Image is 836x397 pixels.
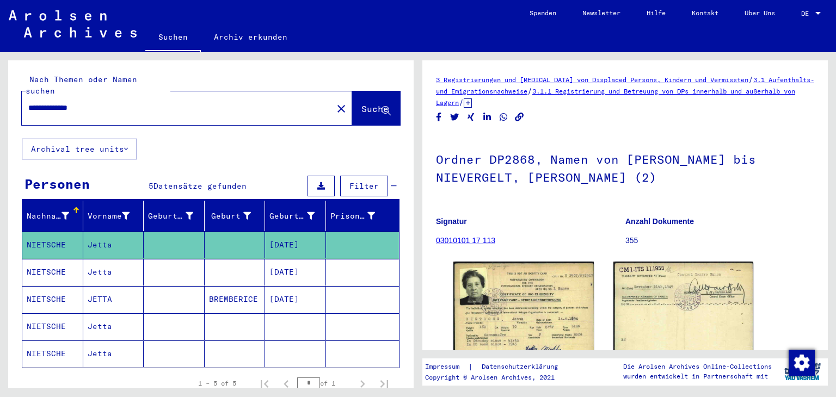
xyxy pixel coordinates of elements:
button: Filter [340,176,388,196]
div: of 1 [297,378,352,388]
span: / [748,75,753,84]
mat-cell: NIETSCHE [22,232,83,258]
div: 1 – 5 of 5 [198,379,236,388]
p: wurden entwickelt in Partnerschaft mit [623,371,772,381]
mat-label: Nach Themen oder Namen suchen [26,75,137,96]
mat-icon: close [335,102,348,115]
a: Archiv erkunden [201,24,300,50]
mat-cell: NIETSCHE [22,340,83,367]
mat-cell: Jetta [83,340,144,367]
button: Copy link [514,110,525,124]
a: 03010101 17 113 [436,236,495,245]
div: Personen [24,174,90,194]
p: 355 [625,235,814,246]
mat-cell: JETTA [83,286,144,313]
button: Next page [352,373,373,394]
button: Previous page [275,373,297,394]
mat-header-cell: Geburtsname [144,201,205,231]
div: Vorname [88,210,130,222]
span: Datensätze gefunden [153,181,247,191]
div: Geburtsdatum [269,210,315,222]
div: Prisoner # [330,207,389,225]
div: | [425,361,571,373]
div: Prisoner # [330,210,376,222]
img: yv_logo.png [782,358,823,385]
button: Share on LinkedIn [482,110,493,124]
p: Die Arolsen Archives Online-Collections [623,362,772,371]
span: / [527,86,532,96]
a: Datenschutzerklärung [473,361,571,373]
div: Geburtsdatum [269,207,328,225]
span: 5 [149,181,153,191]
mat-header-cell: Geburtsdatum [265,201,326,231]
button: Share on Twitter [449,110,460,124]
span: Filter [349,181,379,191]
b: Signatur [436,217,467,226]
mat-cell: NIETSCHE [22,286,83,313]
img: Arolsen_neg.svg [9,10,137,38]
button: Archival tree units [22,139,137,159]
button: Clear [330,97,352,119]
img: 002.jpg [613,262,754,373]
mat-header-cell: Nachname [22,201,83,231]
button: Share on Facebook [433,110,445,124]
mat-header-cell: Geburt‏ [205,201,266,231]
button: Last page [373,373,395,394]
span: DE [801,10,813,17]
div: Zustimmung ändern [788,349,814,375]
img: 001.jpg [453,262,594,372]
div: Nachname [27,207,83,225]
mat-cell: Jetta [83,259,144,286]
mat-cell: NIETSCHE [22,259,83,286]
mat-cell: Jetta [83,313,144,340]
div: Vorname [88,207,144,225]
mat-header-cell: Vorname [83,201,144,231]
div: Geburt‏ [209,210,251,222]
button: Share on Xing [465,110,477,124]
mat-cell: NIETSCHE [22,313,83,340]
div: Geburtsname [148,207,207,225]
mat-cell: [DATE] [265,232,326,258]
img: Zustimmung ändern [789,350,815,376]
div: Geburt‏ [209,207,265,225]
span: Suche [361,103,389,114]
p: Copyright © Arolsen Archives, 2021 [425,373,571,382]
button: Suche [352,91,400,125]
mat-cell: Jetta [83,232,144,258]
b: Anzahl Dokumente [625,217,694,226]
span: / [459,97,464,107]
a: 3.1.1 Registrierung und Betreuung von DPs innerhalb und außerhalb von Lagern [436,87,795,107]
div: Geburtsname [148,210,193,222]
button: First page [254,373,275,394]
div: Nachname [27,210,69,222]
a: 3 Registrierungen und [MEDICAL_DATA] von Displaced Persons, Kindern und Vermissten [436,76,748,84]
a: Suchen [145,24,201,52]
mat-cell: BREMBERICE [205,286,266,313]
mat-header-cell: Prisoner # [326,201,399,231]
mat-cell: [DATE] [265,286,326,313]
button: Share on WhatsApp [498,110,509,124]
mat-cell: [DATE] [265,259,326,286]
h1: Ordner DP2868, Namen von [PERSON_NAME] bis NIEVERGELT, [PERSON_NAME] (2) [436,134,814,200]
a: Impressum [425,361,468,373]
